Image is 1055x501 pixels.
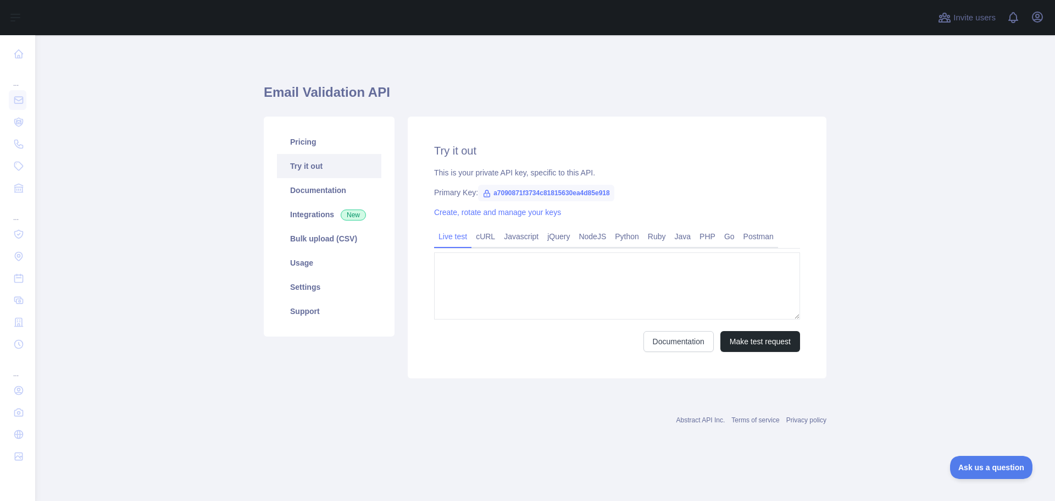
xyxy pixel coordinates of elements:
[574,228,610,245] a: NodeJS
[277,130,381,154] a: Pricing
[720,331,800,352] button: Make test request
[936,9,998,26] button: Invite users
[434,167,800,178] div: This is your private API key, specific to this API.
[471,228,499,245] a: cURL
[434,187,800,198] div: Primary Key:
[953,12,996,24] span: Invite users
[950,456,1033,479] iframe: Toggle Customer Support
[277,299,381,323] a: Support
[695,228,720,245] a: PHP
[478,185,614,201] span: a7090871f3734c81815630ea4d85e918
[610,228,643,245] a: Python
[786,416,826,424] a: Privacy policy
[499,228,543,245] a: Javascript
[720,228,739,245] a: Go
[277,178,381,202] a: Documentation
[264,84,826,110] h1: Email Validation API
[277,227,381,251] a: Bulk upload (CSV)
[543,228,574,245] a: jQuery
[9,200,26,222] div: ...
[434,143,800,158] h2: Try it out
[643,228,670,245] a: Ruby
[9,356,26,378] div: ...
[643,331,714,352] a: Documentation
[277,202,381,227] a: Integrations New
[434,228,471,245] a: Live test
[341,210,366,221] span: New
[434,208,561,217] a: Create, rotate and manage your keys
[277,251,381,275] a: Usage
[277,275,381,299] a: Settings
[670,228,696,245] a: Java
[676,416,725,424] a: Abstract API Inc.
[739,228,778,245] a: Postman
[277,154,381,178] a: Try it out
[731,416,779,424] a: Terms of service
[9,66,26,88] div: ...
